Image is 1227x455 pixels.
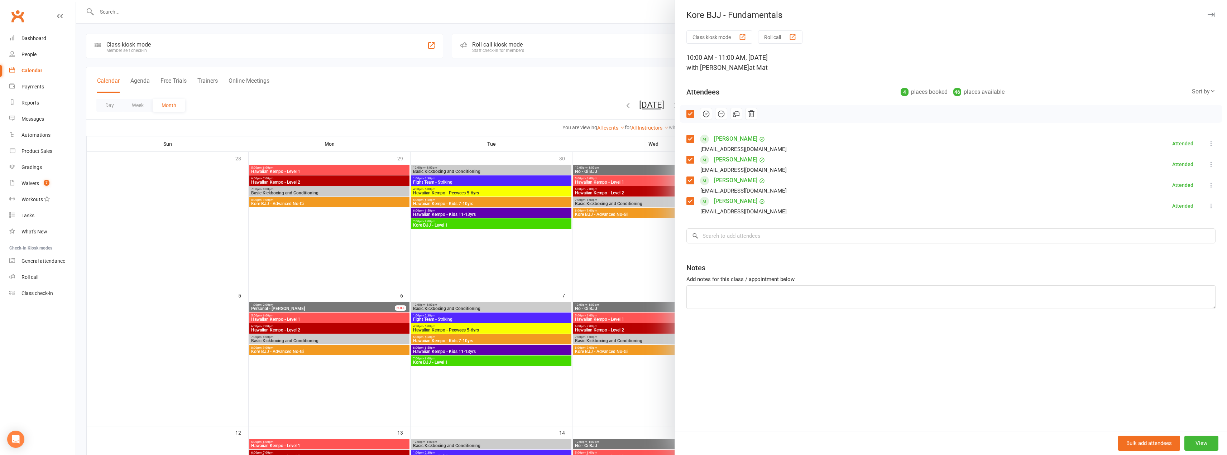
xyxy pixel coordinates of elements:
div: Roll call [21,274,38,280]
div: What's New [21,229,47,234]
div: places available [953,87,1005,97]
a: Gradings [9,159,76,175]
a: Automations [9,127,76,143]
div: [EMAIL_ADDRESS][DOMAIN_NAME] [700,145,787,154]
a: Class kiosk mode [9,285,76,301]
button: Roll call [758,30,802,44]
div: Open Intercom Messenger [7,431,24,448]
a: Product Sales [9,143,76,159]
div: Calendar [21,68,42,73]
div: People [21,52,37,57]
a: [PERSON_NAME] [714,175,757,186]
div: Sort by [1192,87,1216,96]
a: [PERSON_NAME] [714,195,757,207]
div: Waivers [21,180,39,186]
div: [EMAIL_ADDRESS][DOMAIN_NAME] [700,165,787,175]
button: View [1184,436,1218,451]
a: Tasks [9,208,76,224]
div: 4 [901,88,909,96]
button: Bulk add attendees [1118,436,1180,451]
a: Payments [9,79,76,95]
div: Reports [21,100,39,106]
div: places booked [901,87,948,97]
div: Attendees [686,87,719,97]
a: People [9,47,76,63]
div: Attended [1172,162,1193,167]
div: Add notes for this class / appointment below [686,275,1216,284]
input: Search to add attendees [686,228,1216,243]
div: 46 [953,88,961,96]
a: Messages [9,111,76,127]
a: Workouts [9,192,76,208]
div: Attended [1172,141,1193,146]
div: Workouts [21,197,43,202]
button: Class kiosk mode [686,30,752,44]
div: [EMAIL_ADDRESS][DOMAIN_NAME] [700,186,787,195]
a: What's New [9,224,76,240]
div: Tasks [21,213,34,218]
div: Payments [21,84,44,89]
div: General attendance [21,258,65,264]
div: Notes [686,263,705,273]
a: General attendance kiosk mode [9,253,76,269]
div: Product Sales [21,148,52,154]
a: Dashboard [9,30,76,47]
a: Reports [9,95,76,111]
span: at Mat [749,64,768,71]
div: Messages [21,116,44,122]
div: Gradings [21,164,42,170]
div: Attended [1172,203,1193,208]
a: Waivers 7 [9,175,76,192]
div: Class check-in [21,290,53,296]
a: Clubworx [9,7,27,25]
div: Automations [21,132,51,138]
a: [PERSON_NAME] [714,133,757,145]
div: Attended [1172,183,1193,188]
div: [EMAIL_ADDRESS][DOMAIN_NAME] [700,207,787,216]
a: [PERSON_NAME] [714,154,757,165]
div: Dashboard [21,35,46,41]
div: Kore BJJ - Fundamentals [675,10,1227,20]
a: Roll call [9,269,76,285]
a: Calendar [9,63,76,79]
div: 10:00 AM - 11:00 AM, [DATE] [686,53,1216,73]
span: 7 [44,180,49,186]
span: with [PERSON_NAME] [686,64,749,71]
